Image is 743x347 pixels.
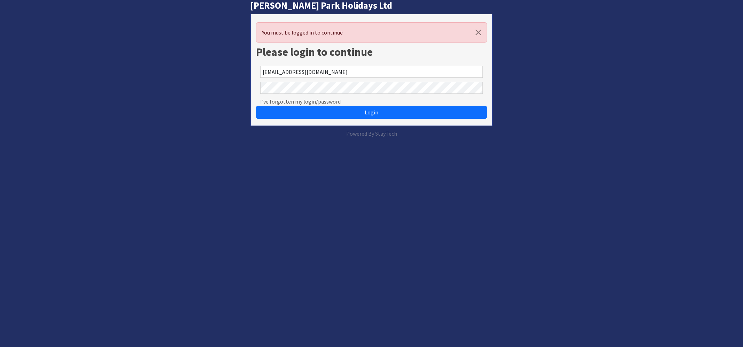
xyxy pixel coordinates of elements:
p: Powered By StayTech [250,129,493,138]
button: Login [256,106,487,119]
h1: Please login to continue [256,45,487,59]
span: Login [365,109,378,116]
div: You must be logged in to continue [256,22,487,43]
input: Email [260,66,483,78]
a: I've forgotten my login/password [260,97,341,106]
